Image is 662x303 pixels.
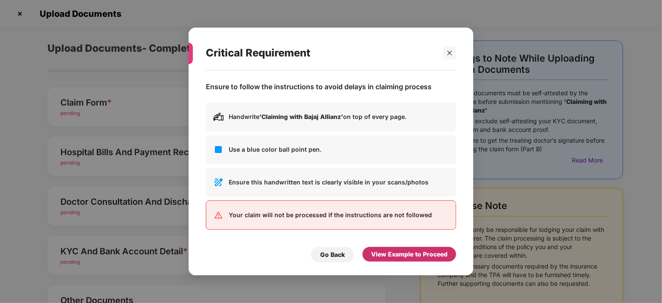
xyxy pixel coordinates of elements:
[259,113,343,120] b: 'Claiming with Bajaj Allianz'
[229,178,449,187] p: Ensure this handwritten text is clearly visible in your scans/photos
[213,112,224,122] img: svg+xml;base64,PHN2ZyB3aWR0aD0iMjAiIGhlaWdodD0iMjAiIHZpZXdCb3g9IjAgMCAyMCAyMCIgZmlsbD0ibm9uZSIgeG...
[229,145,449,154] p: Use a blue color ball point pen.
[229,210,449,220] p: Your claim will not be processed if the instructions are not followed
[213,210,224,220] img: svg+xml;base64,PHN2ZyB3aWR0aD0iMjQiIGhlaWdodD0iMjQiIHZpZXdCb3g9IjAgMCAyNCAyNCIgZmlsbD0ibm9uZSIgeG...
[206,82,432,91] p: Ensure to follow the instructions to avoid delays in claiming process
[447,50,453,56] span: close
[213,144,224,155] img: svg+xml;base64,PHN2ZyB3aWR0aD0iMjQiIGhlaWdodD0iMjQiIHZpZXdCb3g9IjAgMCAyNCAyNCIgZmlsbD0ibm9uZSIgeG...
[213,177,224,187] img: svg+xml;base64,PHN2ZyB3aWR0aD0iMjQiIGhlaWdodD0iMjQiIHZpZXdCb3g9IjAgMCAyNCAyNCIgZmlsbD0ibm9uZSIgeG...
[206,36,435,70] div: Critical Requirement
[371,250,448,259] div: View Example to Proceed
[229,112,449,122] p: Handwrite on top of every page.
[320,250,345,259] div: Go Back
